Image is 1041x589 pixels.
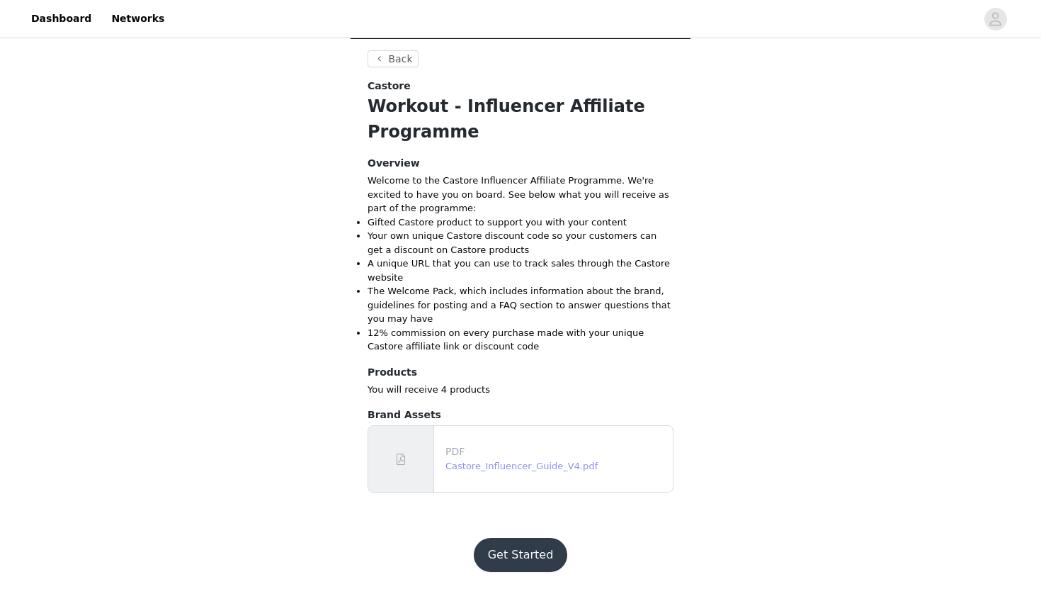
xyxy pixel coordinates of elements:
[368,94,673,145] h1: Workout - Influencer Affiliate Programme
[368,79,411,94] span: Castore
[368,50,419,67] button: Back
[368,383,673,397] p: You will receive 4 products
[368,408,673,422] h4: Brand Assets
[23,3,100,35] a: Dashboard
[368,284,673,326] li: The Welcome Pack, which includes information about the brand, guidelines for posting and a FAQ se...
[368,215,673,230] li: Gifted Castore product to support you with your content
[445,444,667,459] p: PDF
[474,538,568,572] button: Get Started
[445,461,598,471] a: Castore_Influencer_Guide_V4.pdf
[103,3,173,35] a: Networks
[368,156,673,171] h4: Overview
[368,365,673,380] h4: Products
[368,229,673,257] li: Your own unique Castore discount code so your customers can get a discount on Castore products
[989,8,1002,30] div: avatar
[368,257,673,284] li: A unique URL that you can use to track sales through the Castore website
[368,326,673,354] li: 12% commission on every purchase made with your unique Castore affiliate link or discount code
[368,174,673,215] p: Welcome to the Castore Influencer Affiliate Programme. We're excited to have you on board. See be...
